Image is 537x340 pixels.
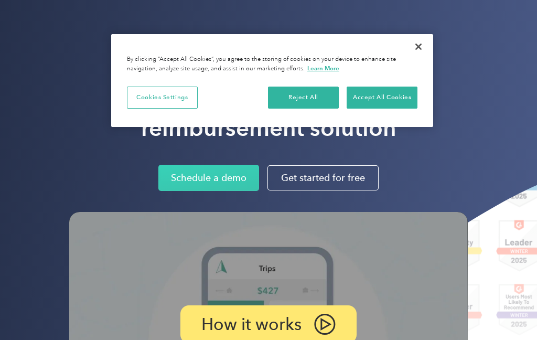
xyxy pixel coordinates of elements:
a: Get started for free [267,165,378,190]
button: Accept All Cookies [347,87,417,109]
div: Cookie banner [111,34,433,127]
button: Cookies Settings [127,87,198,109]
a: More information about your privacy, opens in a new tab [307,65,339,72]
p: How it works [201,318,302,331]
div: By clicking “Accept All Cookies”, you agree to the storing of cookies on your device to enhance s... [127,55,417,73]
div: Privacy [111,34,433,127]
a: Schedule a demo [158,165,259,191]
button: Close [407,35,430,58]
button: Reject All [268,87,339,109]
